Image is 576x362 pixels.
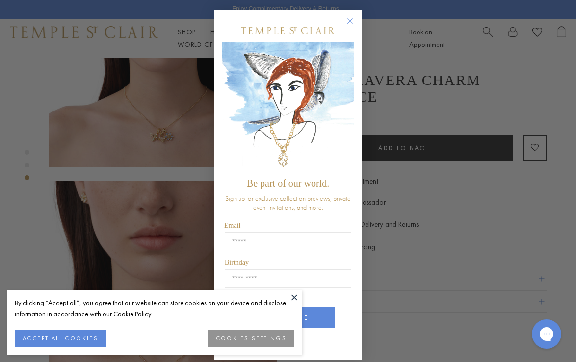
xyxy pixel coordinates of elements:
div: By clicking “Accept all”, you agree that our website can store cookies on your device and disclos... [15,297,294,320]
button: COOKIES SETTINGS [208,330,294,347]
img: Temple St. Clair [241,27,335,34]
span: Birthday [225,259,249,266]
button: ACCEPT ALL COOKIES [15,330,106,347]
button: Close dialog [349,20,361,32]
span: Email [224,222,240,229]
iframe: Gorgias live chat messenger [527,316,566,352]
span: Be part of our world. [247,178,329,189]
img: c4a9eb12-d91a-4d4a-8ee0-386386f4f338.jpeg [222,42,354,173]
input: Email [225,232,351,251]
span: Sign up for exclusive collection previews, private event invitations, and more. [225,194,351,212]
